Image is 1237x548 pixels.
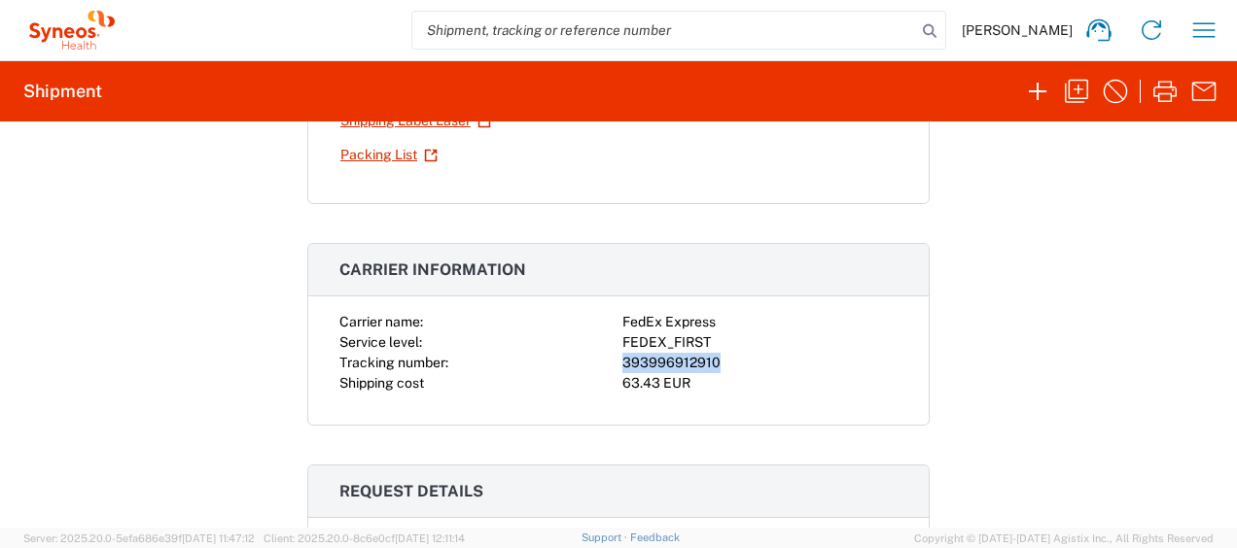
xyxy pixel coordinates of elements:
a: Feedback [630,531,680,543]
div: FedEx Express [622,312,898,332]
span: Server: 2025.20.0-5efa686e39f [23,532,255,544]
span: [PERSON_NAME] [962,21,1073,39]
div: 63.43 EUR [622,373,898,394]
a: Support [582,531,630,543]
span: Carrier name: [339,314,423,329]
span: Client: 2025.20.0-8c6e0cf [264,532,465,544]
span: Tracking number: [339,355,448,370]
span: Service level: [339,334,422,350]
input: Shipment, tracking or reference number [412,12,916,49]
span: Shipping cost [339,375,424,391]
div: 393996912910 [622,353,898,373]
span: Carrier information [339,260,526,279]
span: [DATE] 12:11:14 [395,532,465,544]
div: FEDEX_FIRST [622,332,898,353]
h2: Shipment [23,80,102,103]
span: [DATE] 11:47:12 [182,532,255,544]
a: Shipping Label Laser [339,104,492,138]
a: Packing List [339,138,439,172]
span: Request details [339,482,483,500]
span: Copyright © [DATE]-[DATE] Agistix Inc., All Rights Reserved [914,530,1214,547]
